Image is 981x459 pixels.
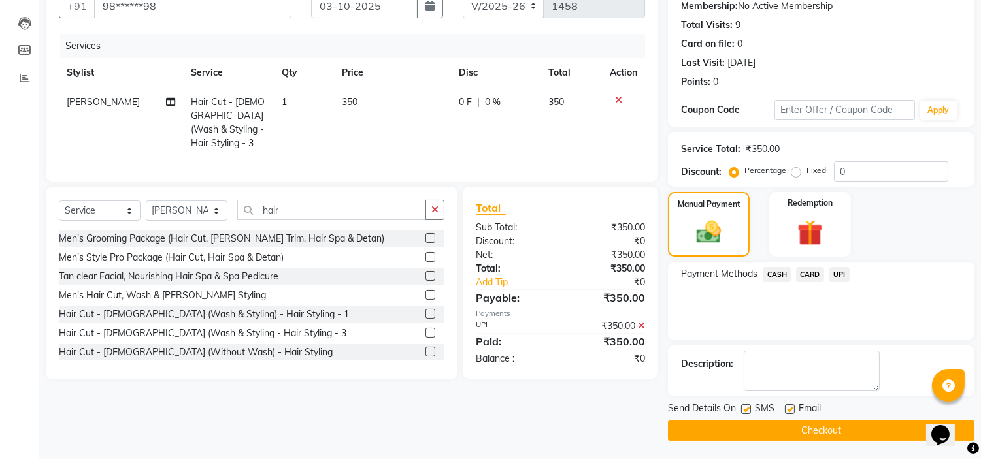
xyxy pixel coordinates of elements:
div: Payable: [466,290,561,306]
div: ₹0 [576,276,656,289]
div: UPI [466,319,561,333]
div: Points: [681,75,710,89]
button: Checkout [668,420,974,441]
div: ₹350.00 [561,319,656,333]
th: Service [184,58,274,87]
th: Disc [451,58,540,87]
span: | [477,95,480,109]
label: Fixed [806,165,826,176]
span: 0 % [485,95,501,109]
img: _cash.svg [689,218,728,246]
span: Total [476,201,506,215]
span: 350 [549,96,565,108]
span: Email [799,402,821,418]
th: Stylist [59,58,184,87]
label: Manual Payment [678,198,740,210]
div: Men's Grooming Package (Hair Cut, [PERSON_NAME] Trim, Hair Spa & Detan) [59,232,384,245]
label: Percentage [744,165,786,176]
span: UPI [829,267,850,282]
div: Hair Cut - [DEMOGRAPHIC_DATA] (Wash & Styling) - Hair Styling - 1 [59,308,349,321]
div: Description: [681,357,733,371]
div: ₹350.00 [561,262,656,276]
th: Price [334,58,451,87]
div: Balance : [466,352,561,366]
div: Sub Total: [466,221,561,234]
iframe: chat widget [926,407,968,446]
div: Hair Cut - [DEMOGRAPHIC_DATA] (Wash & Styling - Hair Styling - 3 [59,326,346,340]
img: _gift.svg [790,217,831,249]
div: Discount: [681,165,722,179]
label: Redemption [788,197,833,209]
span: SMS [755,402,774,418]
div: Coupon Code [681,103,774,117]
span: 350 [342,96,357,108]
span: [PERSON_NAME] [67,96,140,108]
div: Discount: [466,234,561,248]
div: Card on file: [681,37,735,51]
div: 9 [735,18,740,32]
th: Action [602,58,645,87]
span: CARD [796,267,824,282]
span: Send Details On [668,402,736,418]
th: Total [541,58,603,87]
div: Services [60,34,655,58]
a: Add Tip [466,276,576,289]
div: ₹350.00 [561,290,656,306]
input: Search or Scan [237,200,426,220]
div: ₹350.00 [746,142,780,156]
div: Men's Style Pro Package (Hair Cut, Hair Spa & Detan) [59,251,284,264]
div: Total: [466,262,561,276]
div: Net: [466,248,561,262]
div: Hair Cut - [DEMOGRAPHIC_DATA] (Without Wash) - Hair Styling [59,345,333,359]
div: Total Visits: [681,18,733,32]
div: Paid: [466,334,561,349]
th: Qty [274,58,334,87]
button: Apply [920,101,957,120]
div: Tan clear Facial, Nourishing Hair Spa & Spa Pedicure [59,270,278,283]
div: ₹350.00 [561,221,656,234]
div: Service Total: [681,142,740,156]
span: 1 [282,96,287,108]
span: Payment Methods [681,267,757,281]
div: ₹350.00 [561,334,656,349]
div: Men's Hair Cut, Wash & [PERSON_NAME] Styling [59,289,266,302]
div: ₹350.00 [561,248,656,262]
div: ₹0 [561,234,656,248]
div: [DATE] [727,56,756,70]
span: Hair Cut - [DEMOGRAPHIC_DATA] (Wash & Styling - Hair Styling - 3 [191,96,265,149]
div: 0 [737,37,742,51]
span: 0 F [459,95,472,109]
span: CASH [763,267,791,282]
div: Payments [476,308,645,319]
input: Enter Offer / Coupon Code [774,100,914,120]
div: 0 [713,75,718,89]
div: ₹0 [561,352,656,366]
div: Last Visit: [681,56,725,70]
